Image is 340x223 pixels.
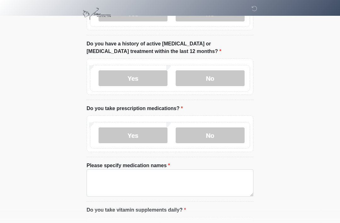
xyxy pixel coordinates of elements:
label: Do you take prescription medications? [87,105,183,112]
label: Please specify medication names [87,162,170,169]
label: Do you take vitamin supplements daily? [87,206,186,214]
img: Viona Medical Spa Logo [80,5,113,23]
label: No [176,127,245,143]
label: Yes [99,127,167,143]
label: No [176,70,245,86]
label: Yes [99,70,167,86]
label: Do you have a history of active [MEDICAL_DATA] or [MEDICAL_DATA] treatment within the last 12 mon... [87,40,253,55]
